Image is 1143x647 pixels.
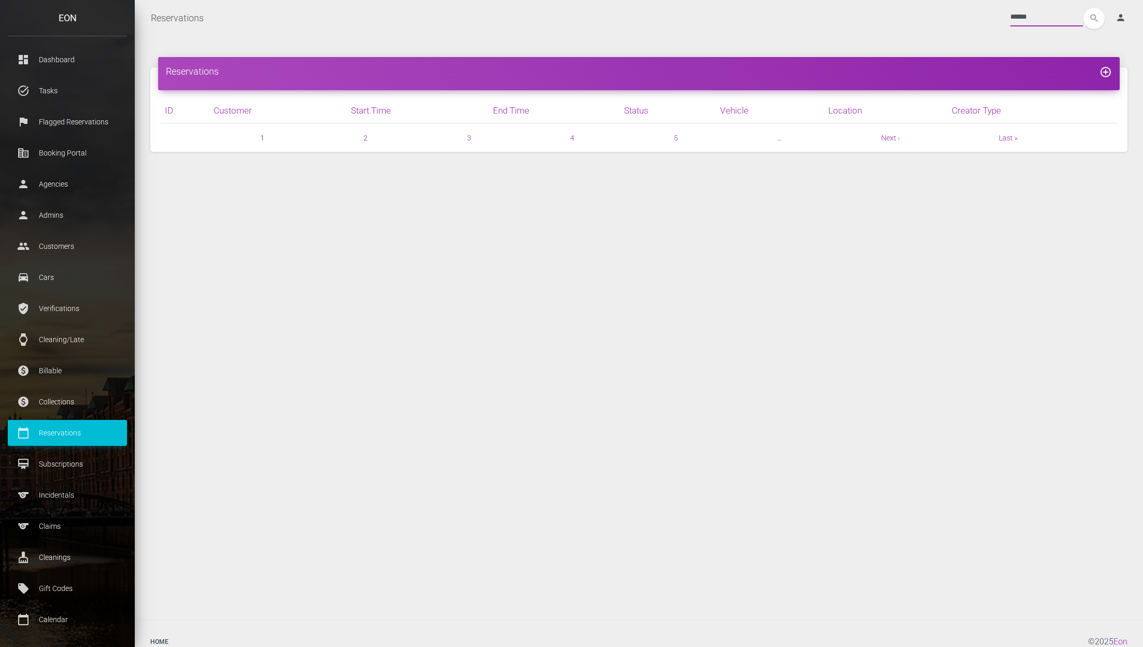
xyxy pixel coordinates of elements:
p: Cars [16,270,119,285]
p: Reservations [16,425,119,441]
span: 1 [260,132,264,144]
p: Collections [16,394,119,410]
a: corporate_fare Booking Portal [8,140,127,166]
th: End Time [489,98,620,123]
a: local_offer Gift Codes [8,575,127,601]
a: Eon [1113,637,1127,646]
p: Customers [16,238,119,254]
p: Booking Portal [16,145,119,161]
a: 3 [467,134,471,142]
a: Reservations [151,5,204,31]
th: Start Time [347,98,489,123]
a: sports Claims [8,513,127,539]
i: add_circle_outline [1099,66,1112,78]
p: Claims [16,518,119,534]
a: calendar_today Calendar [8,607,127,632]
a: verified_user Verifications [8,296,127,321]
a: calendar_today Reservations [8,420,127,446]
a: sports Incidentals [8,482,127,508]
p: Calendar [16,612,119,627]
a: drive_eta Cars [8,264,127,290]
p: Cleanings [16,550,119,565]
span: … [777,132,782,144]
a: person Agencies [8,171,127,197]
a: 2 [363,134,368,142]
button: search [1083,8,1105,29]
a: paid Collections [8,389,127,415]
a: cleaning_services Cleanings [8,544,127,570]
a: card_membership Subscriptions [8,451,127,477]
a: 4 [570,134,574,142]
th: Status [620,98,716,123]
p: Billable [16,363,119,378]
a: task_alt Tasks [8,78,127,104]
h4: Reservations [166,65,1112,78]
p: Dashboard [16,52,119,67]
th: Location [824,98,948,123]
th: Customer [209,98,347,123]
a: 5 [674,134,678,142]
i: person [1116,12,1126,23]
a: dashboard Dashboard [8,47,127,73]
p: Incidentals [16,487,119,503]
a: add_circle_outline [1099,66,1112,77]
a: Next › [881,134,900,142]
a: paid Billable [8,358,127,384]
p: Tasks [16,83,119,99]
th: Creator Type [948,98,1117,123]
a: person [1108,8,1135,29]
a: Last » [999,134,1018,142]
a: person Admins [8,202,127,228]
a: flag Flagged Reservations [8,109,127,135]
p: Agencies [16,176,119,192]
a: people Customers [8,233,127,259]
th: ID [161,98,209,123]
p: Verifications [16,301,119,316]
nav: pager [161,132,1117,144]
a: watch Cleaning/Late [8,327,127,353]
p: Gift Codes [16,581,119,596]
p: Admins [16,207,119,223]
p: Cleaning/Late [16,332,119,347]
p: Subscriptions [16,456,119,472]
th: Vehicle [716,98,824,123]
p: Flagged Reservations [16,114,119,130]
